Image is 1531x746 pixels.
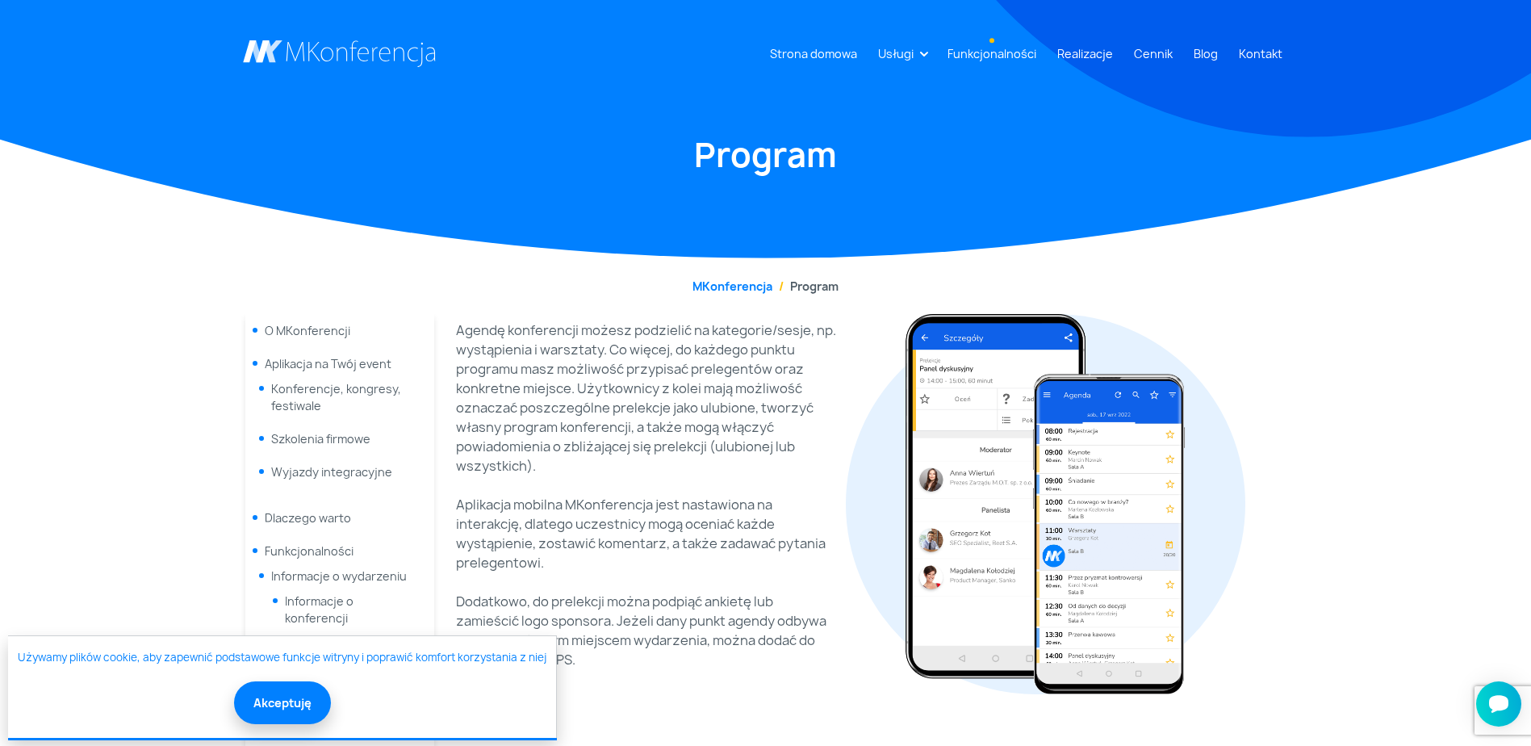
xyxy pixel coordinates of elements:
[265,356,391,371] span: Aplikacja na Twój event
[18,650,546,666] a: Używamy plików cookie, aby zapewnić podstawowe funkcje witryny i poprawić komfort korzystania z niej
[265,323,350,338] a: O MKonferencji
[941,39,1043,69] a: Funkcjonalności
[285,593,353,626] a: Informacje o konferencji
[243,278,1289,295] nav: breadcrumb
[234,681,331,724] button: Akceptuję
[692,279,772,294] a: MKonferencja
[456,592,836,669] p: Dodatkowo, do prelekcji można podpiąć ankietę lub zamieścić logo sponsora. Jeżeli dany punkt agen...
[271,568,407,584] a: Informacje o wydarzeniu
[271,464,392,480] a: Wyjazdy integracyjne
[1187,39,1224,69] a: Blog
[456,495,836,572] p: Aplikacja mobilna MKonferencja jest nastawiona na interakcję, dlatego uczestnicy mogą oceniać każ...
[265,510,351,526] a: Dlaczego warto
[1232,39,1289,69] a: Kontakt
[271,431,370,446] a: Szkolenia firmowe
[855,314,1236,694] img: 6386165a025b4.png
[243,133,1289,177] h1: Program
[1127,39,1179,69] a: Cennik
[1476,681,1521,727] iframe: Smartsupp widget button
[456,321,836,476] p: Agendę konferencji możesz podzielić na kategorie/sesje, np. wystąpienia i warsztaty. Co więcej, d...
[265,543,353,559] a: Funkcjonalności
[763,39,864,69] a: Strona domowa
[772,278,839,295] li: Program
[271,381,401,413] a: Konferencje, kongresy, festiwale
[1051,39,1119,69] a: Realizacje
[872,39,920,69] a: Usługi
